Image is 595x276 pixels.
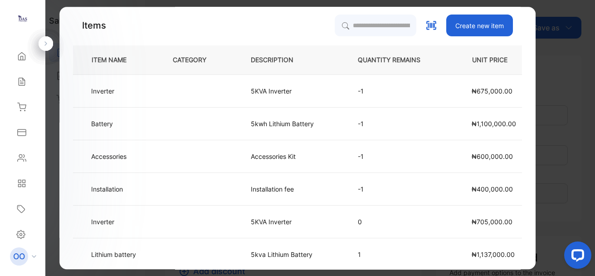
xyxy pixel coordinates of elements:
[91,250,136,259] p: Lithium battery
[358,152,435,161] p: -1
[358,55,435,64] p: QUANTITY REMAINS
[472,251,515,258] span: ₦1,137,000.00
[358,119,435,128] p: -1
[472,218,512,226] span: ₦705,000.00
[358,86,435,96] p: -1
[91,86,116,96] p: Inverter
[465,55,537,64] p: UNIT PRICE
[88,55,141,64] p: ITEM NAME
[251,217,292,227] p: 5KVA Inverter
[251,55,308,64] p: DESCRIPTION
[251,119,314,128] p: 5kwh Lithium Battery
[358,217,435,227] p: 0
[82,19,106,32] p: Items
[472,120,516,128] span: ₦1,100,000.00
[173,55,221,64] p: CATEGORY
[251,250,312,259] p: 5kva Lithium Battery
[91,152,127,161] p: Accessories
[251,86,292,96] p: 5KVA Inverter
[91,217,116,227] p: Inverter
[472,87,512,95] span: ₦675,000.00
[251,184,294,194] p: Installation fee
[358,250,435,259] p: 1
[472,185,513,193] span: ₦400,000.00
[358,184,435,194] p: -1
[13,251,25,262] p: OO
[251,152,296,161] p: Accessories Kit
[557,238,595,276] iframe: LiveChat chat widget
[91,184,123,194] p: Installation
[472,153,513,160] span: ₦600,000.00
[16,12,29,25] img: logo
[91,119,116,128] p: Battery
[446,15,513,36] button: Create new item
